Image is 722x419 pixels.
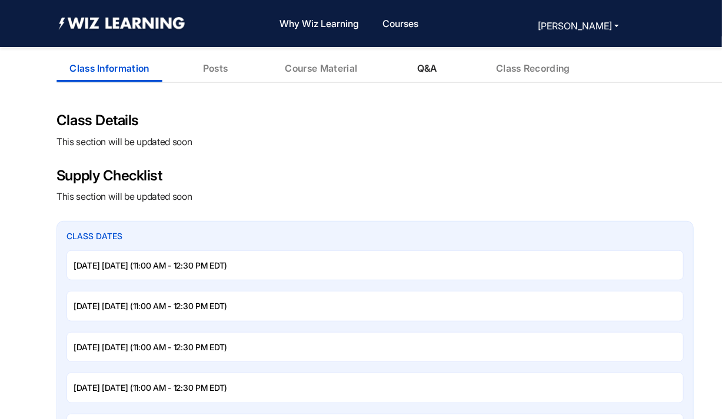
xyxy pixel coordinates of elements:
a: Courses [378,11,423,36]
li: [DATE] [DATE] (11:00 AM - 12:30 PM EDT) [66,291,684,321]
div: Course Material [285,62,358,74]
div: Posts [203,62,228,74]
li: [DATE] [DATE] (11:00 AM - 12:30 PM EDT) [66,250,684,281]
div: Q&A [417,62,437,74]
li: [DATE] [DATE] (11:00 AM - 12:30 PM EDT) [66,373,684,403]
a: Why Wiz Learning [275,11,364,36]
li: [DATE] [DATE] (11:00 AM - 12:30 PM EDT) [66,332,684,363]
h3: Class Dates [66,231,684,241]
div: Class Information [69,53,149,83]
button: [PERSON_NAME] [534,18,623,34]
div: Class Recording [496,62,570,74]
